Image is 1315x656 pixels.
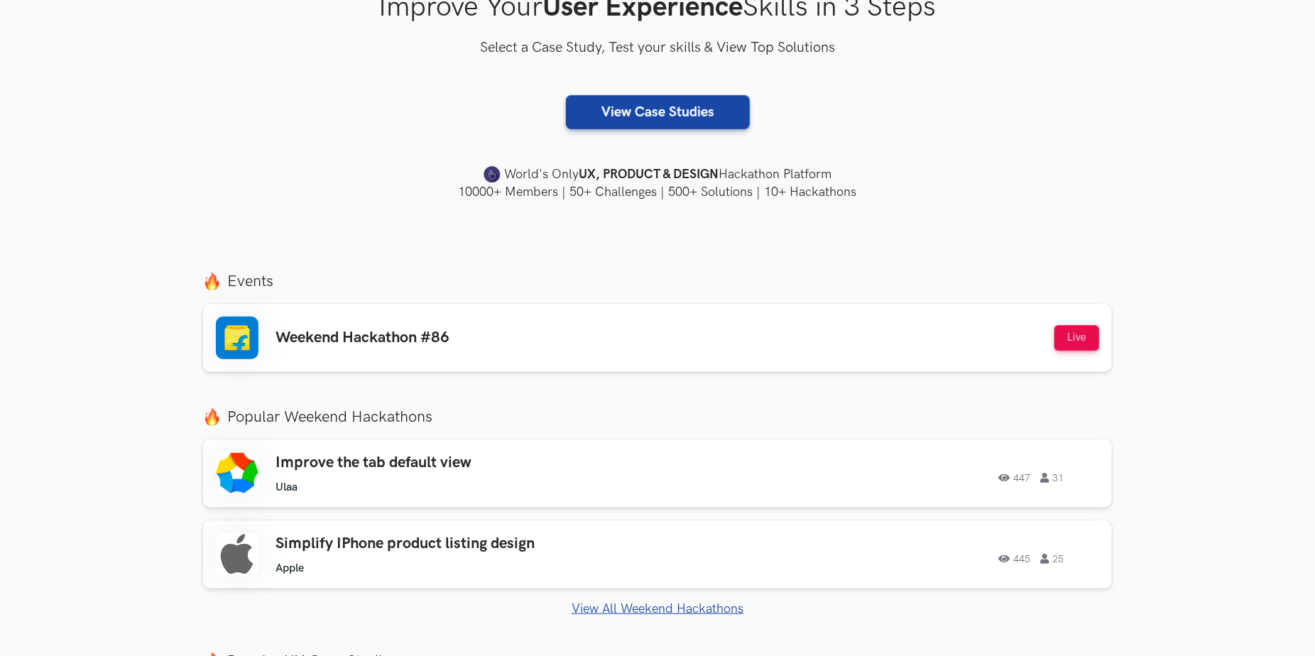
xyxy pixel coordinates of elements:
[275,481,298,494] li: Ulaa
[566,95,750,129] a: View Case Studies
[275,329,449,347] h3: Weekend Hackathon #86
[203,439,1112,508] a: Improve the tab default view Ulaa 447 31
[275,535,679,553] h3: Simplify IPhone product listing design
[579,165,719,185] strong: UX, PRODUCT & DESIGN
[203,408,221,426] img: fire.png
[203,165,1112,185] h4: World's Only Hackathon Platform
[484,165,501,184] img: uxhack-favicon-image.png
[203,601,1112,616] a: View All Weekend Hackathons
[1054,325,1099,351] button: Live
[203,37,1112,60] h3: Select a Case Study, Test your skills & View Top Solutions
[998,473,1030,483] span: 447
[203,272,1112,291] label: Events
[275,562,304,575] li: Apple
[203,408,1112,427] label: Popular Weekend Hackathons
[1040,554,1064,564] span: 25
[203,183,1112,201] h4: 10000+ Members | 50+ Challenges | 500+ Solutions | 10+ Hackathons
[998,554,1030,564] span: 445
[203,273,221,290] img: fire.png
[203,304,1112,372] a: Weekend Hackathon #86 Live
[1040,473,1064,483] span: 31
[275,454,679,472] h3: Improve the tab default view
[203,520,1112,589] a: Simplify IPhone product listing design Apple 445 25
